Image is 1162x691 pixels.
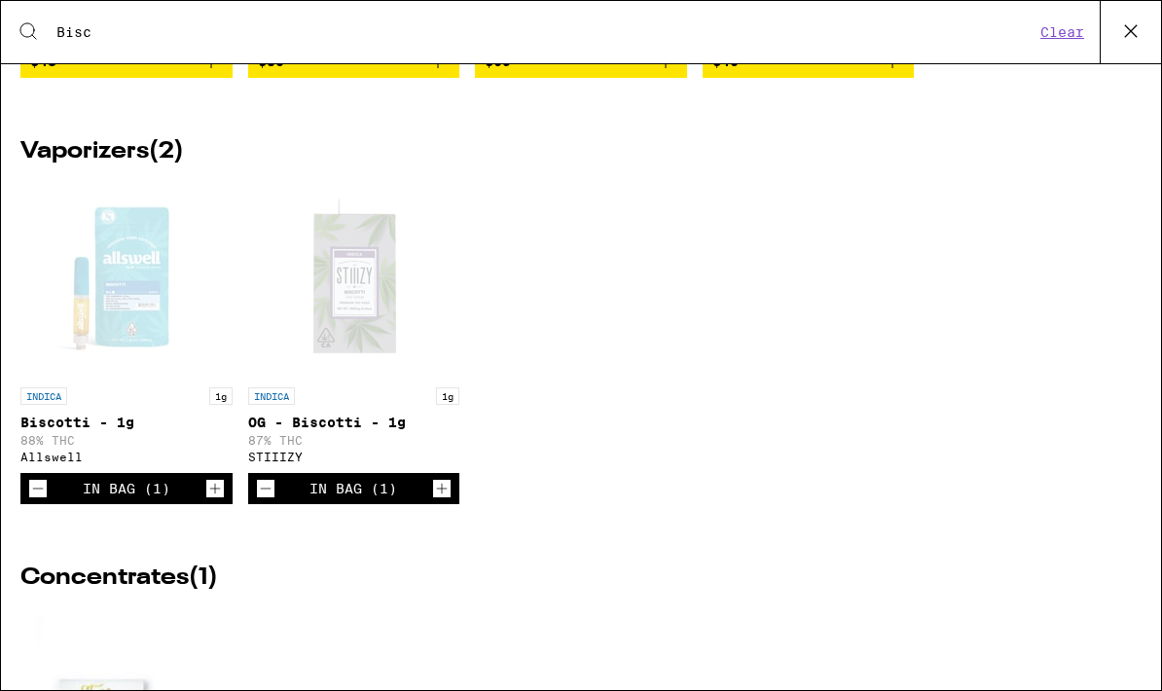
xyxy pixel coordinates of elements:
[248,415,460,430] p: OG - Biscotti - 1g
[55,23,1035,41] input: Search the Eaze menu
[20,451,233,463] div: Allswell
[248,387,295,405] p: INDICA
[28,479,48,498] button: Decrement
[83,481,170,496] div: In Bag (1)
[20,387,67,405] p: INDICA
[20,140,1142,164] h2: Vaporizers ( 2 )
[20,434,233,447] p: 88% THC
[432,479,452,498] button: Increment
[436,387,459,405] p: 1g
[256,479,275,498] button: Decrement
[209,387,233,405] p: 1g
[248,434,460,447] p: 87% THC
[20,566,1142,590] h2: Concentrates ( 1 )
[248,451,460,463] div: STIIIZY
[1035,23,1090,41] button: Clear
[20,415,233,430] p: Biscotti - 1g
[205,479,225,498] button: Increment
[309,481,397,496] div: In Bag (1)
[248,183,460,473] a: Open page for OG - Biscotti - 1g from STIIIZY
[20,183,233,473] a: Open page for Biscotti - 1g from Allswell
